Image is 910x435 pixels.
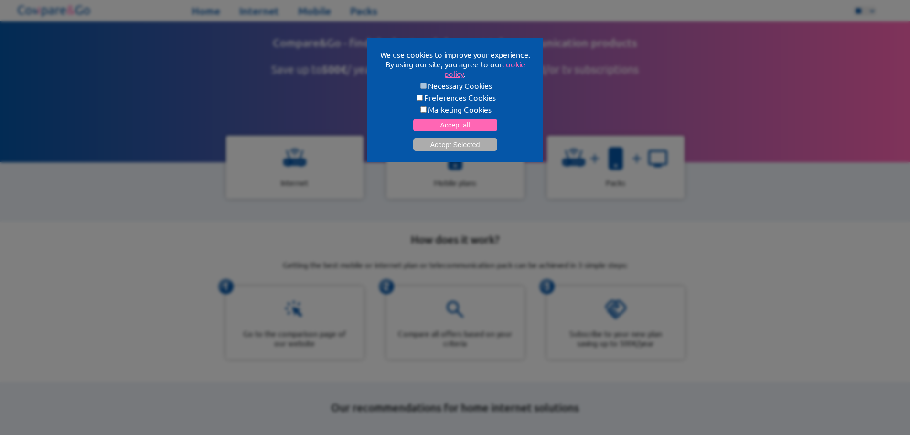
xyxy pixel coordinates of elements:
a: cookie policy [444,59,525,78]
label: Necessary Cookies [379,81,532,90]
label: Preferences Cookies [379,93,532,102]
label: Marketing Cookies [379,105,532,114]
input: Marketing Cookies [420,106,427,113]
input: Preferences Cookies [417,95,423,101]
p: We use cookies to improve your experience. By using our site, you agree to our . [379,50,532,78]
input: Necessary Cookies [420,83,427,89]
button: Accept Selected [413,138,497,151]
button: Accept all [413,119,497,131]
